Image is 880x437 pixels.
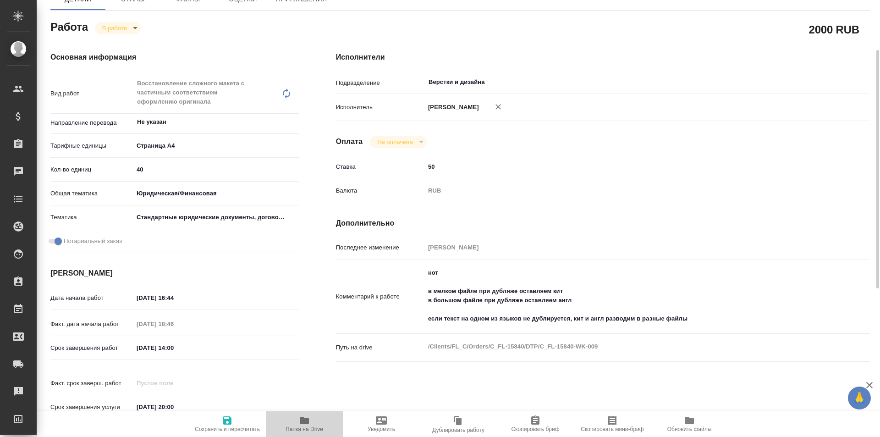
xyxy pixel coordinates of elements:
[133,317,214,331] input: Пустое поле
[50,89,133,98] p: Вид работ
[64,237,122,246] span: Нотариальный заказ
[820,81,822,83] button: Open
[425,103,479,112] p: [PERSON_NAME]
[848,387,871,409] button: 🙏
[336,162,425,171] p: Ставка
[425,183,825,199] div: RUB
[50,118,133,127] p: Направление перевода
[574,411,651,437] button: Скопировать мини-бриф
[370,136,426,148] div: В работе
[425,339,825,354] textarea: /Clients/FL_C/Orders/C_FL-15840/DTP/C_FL-15840-WK-009
[266,411,343,437] button: Папка на Drive
[50,18,88,34] h2: Работа
[50,52,299,63] h4: Основная информация
[133,291,214,304] input: ✎ Введи что-нибудь
[133,376,214,390] input: Пустое поле
[852,388,867,408] span: 🙏
[667,426,712,432] span: Обновить файлы
[374,138,415,146] button: Не оплачена
[133,341,214,354] input: ✎ Введи что-нибудь
[336,78,425,88] p: Подразделение
[425,265,825,326] textarea: нот в мелком файле при дубляже оставляем кит в большом файле при дубляже оставляем англ если текс...
[497,411,574,437] button: Скопировать бриф
[336,136,363,147] h4: Оплата
[651,411,728,437] button: Обновить файлы
[133,186,299,201] div: Юридическая/Финансовая
[336,186,425,195] p: Валюта
[420,411,497,437] button: Дублировать работу
[99,24,130,32] button: В работе
[50,268,299,279] h4: [PERSON_NAME]
[133,163,299,176] input: ✎ Введи что-нибудь
[50,293,133,303] p: Дата начала работ
[195,426,260,432] span: Сохранить и пересчитать
[368,426,395,432] span: Уведомить
[343,411,420,437] button: Уведомить
[50,141,133,150] p: Тарифные единицы
[189,411,266,437] button: Сохранить и пересчитать
[809,22,859,37] h2: 2000 RUB
[50,189,133,198] p: Общая тематика
[488,97,508,117] button: Удалить исполнителя
[425,241,825,254] input: Пустое поле
[50,320,133,329] p: Факт. дата начала работ
[133,210,299,225] div: Стандартные юридические документы, договоры, уставы
[95,22,141,34] div: В работе
[50,165,133,174] p: Кол-во единиц
[294,121,296,123] button: Open
[50,343,133,353] p: Срок завершения работ
[336,103,425,112] p: Исполнитель
[581,426,643,432] span: Скопировать мини-бриф
[336,343,425,352] p: Путь на drive
[50,379,133,388] p: Факт. срок заверш. работ
[425,160,825,173] input: ✎ Введи что-нибудь
[336,52,870,63] h4: Исполнители
[336,292,425,301] p: Комментарий к работе
[133,400,214,414] input: ✎ Введи что-нибудь
[511,426,559,432] span: Скопировать бриф
[286,426,323,432] span: Папка на Drive
[50,403,133,412] p: Срок завершения услуги
[432,427,484,433] span: Дублировать работу
[336,218,870,229] h4: Дополнительно
[50,213,133,222] p: Тематика
[336,243,425,252] p: Последнее изменение
[133,138,299,154] div: Страница А4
